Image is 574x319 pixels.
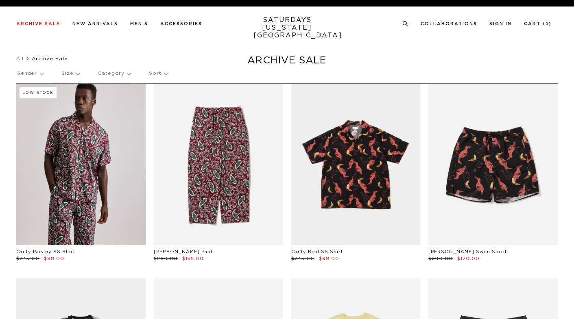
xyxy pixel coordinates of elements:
a: Collaborations [421,22,477,26]
a: Men's [130,22,148,26]
p: Size [61,64,79,83]
a: New Arrivals [72,22,118,26]
a: [PERSON_NAME] Pant [154,250,213,254]
a: Cart (0) [524,22,552,26]
span: $98.00 [319,256,339,261]
span: $120.00 [457,256,480,261]
span: $245.00 [291,256,314,261]
span: $200.00 [428,256,453,261]
span: $245.00 [16,256,39,261]
small: 0 [546,22,549,26]
a: Canty Paisley SS Shirt [16,250,75,254]
p: Category [98,64,131,83]
a: [PERSON_NAME] Swim Short [428,250,507,254]
a: Sign In [489,22,512,26]
span: Archive Sale [32,56,68,61]
span: $98.00 [44,256,64,261]
a: Accessories [160,22,202,26]
a: All [16,56,24,61]
a: SATURDAYS[US_STATE][GEOGRAPHIC_DATA] [253,16,321,39]
a: Archive Sale [16,22,60,26]
span: $155.00 [182,256,204,261]
span: $260.00 [154,256,178,261]
div: Low Stock [20,87,57,98]
p: Gender [16,64,43,83]
p: Sort [149,64,167,83]
a: Canty Bird SS Shirt [291,250,343,254]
